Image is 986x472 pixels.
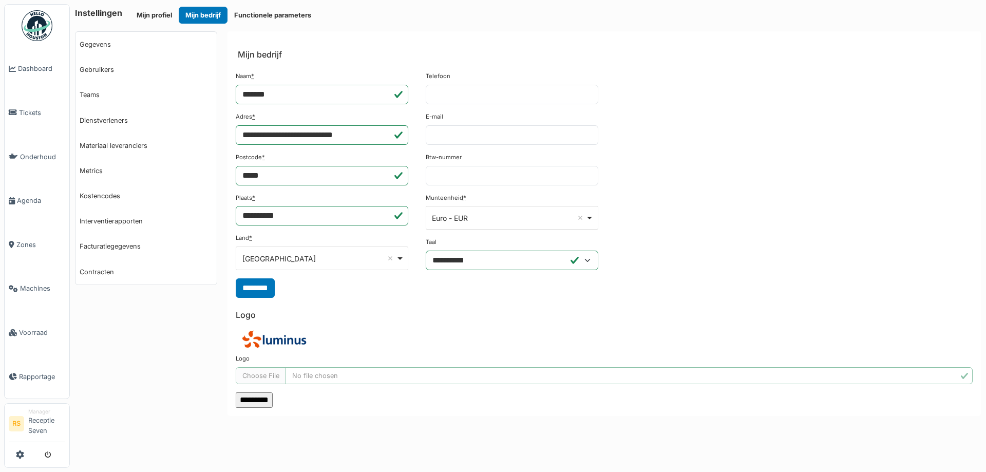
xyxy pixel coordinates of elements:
[75,82,217,107] a: Teams
[75,108,217,133] a: Dienstverleners
[242,253,396,264] div: [GEOGRAPHIC_DATA]
[28,408,65,440] li: Receptie Seven
[22,10,52,41] img: Badge_color-CXgf-gQk.svg
[75,57,217,82] a: Gebruikers
[227,7,318,24] button: Functionele parameters
[236,310,973,320] h6: Logo
[75,183,217,209] a: Kostencodes
[18,64,65,73] span: Dashboard
[9,416,24,431] li: RS
[236,112,255,121] label: Adres
[75,133,217,158] a: Materiaal leveranciers
[426,194,466,202] label: Munteenheid
[20,284,65,293] span: Machines
[17,196,65,205] span: Agenda
[575,213,585,223] button: Remove item: 'EUR'
[5,91,69,135] a: Tickets
[236,72,254,81] label: Naam
[5,311,69,355] a: Voorraad
[426,153,462,162] label: Btw-nummer
[9,408,65,442] a: RS ManagerReceptie Seven
[75,8,122,18] h6: Instellingen
[249,234,252,241] abbr: Verplicht
[463,194,466,201] abbr: Verplicht
[5,47,69,91] a: Dashboard
[5,223,69,267] a: Zones
[5,354,69,399] a: Rapportage
[179,7,227,24] button: Mijn bedrijf
[75,234,217,259] a: Facturatiegegevens
[236,153,265,162] label: Postcode
[426,112,443,121] label: E-mail
[238,50,282,60] h6: Mijn bedrijf
[5,179,69,223] a: Agenda
[262,154,265,161] abbr: Verplicht
[426,238,437,247] label: Taal
[385,253,395,263] button: Remove item: 'BE'
[19,108,65,118] span: Tickets
[236,324,313,354] img: qys9qwtvlgyhg3a6ebopwjc8zgrh
[236,354,250,363] label: Logo
[28,408,65,416] div: Manager
[75,209,217,234] a: Interventierapporten
[20,152,65,162] span: Onderhoud
[75,32,217,57] a: Gegevens
[5,135,69,179] a: Onderhoud
[19,372,65,382] span: Rapportage
[426,72,450,81] label: Telefoon
[130,7,179,24] button: Mijn profiel
[252,194,255,201] abbr: Verplicht
[19,328,65,337] span: Voorraad
[75,158,217,183] a: Metrics
[432,213,585,223] div: Euro - EUR
[252,113,255,120] abbr: Verplicht
[251,72,254,80] abbr: Verplicht
[16,240,65,250] span: Zones
[236,234,252,242] label: Land
[75,259,217,285] a: Contracten
[5,267,69,311] a: Machines
[236,194,255,202] label: Plaats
